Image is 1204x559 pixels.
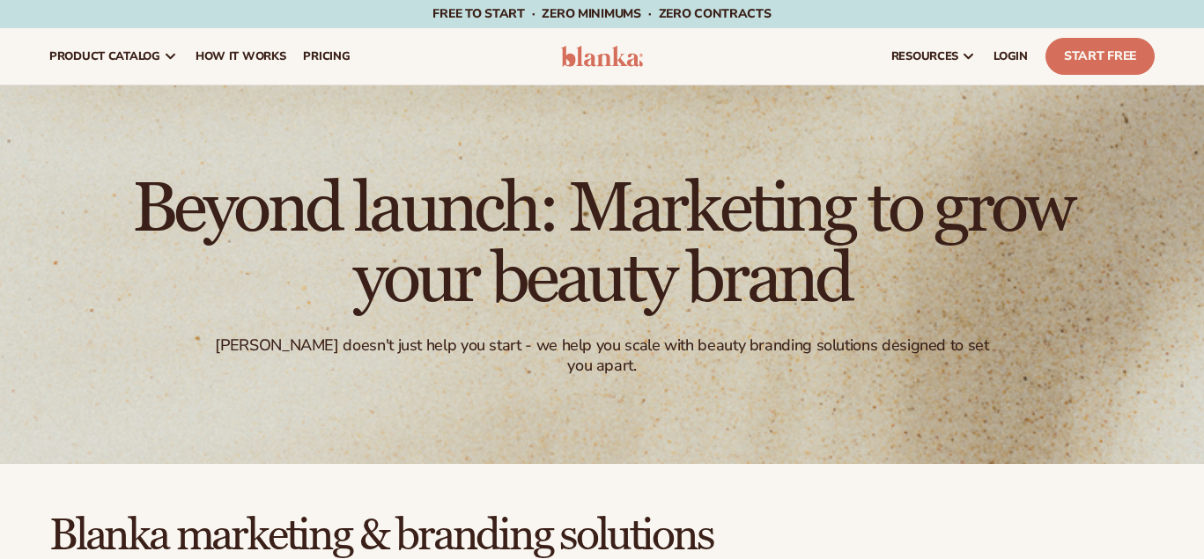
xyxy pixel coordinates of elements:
[41,28,187,85] a: product catalog
[985,28,1037,85] a: LOGIN
[883,28,985,85] a: resources
[196,49,286,63] span: How It Works
[303,49,350,63] span: pricing
[432,5,771,22] span: Free to start · ZERO minimums · ZERO contracts
[187,28,295,85] a: How It Works
[294,28,358,85] a: pricing
[49,49,160,63] span: product catalog
[210,335,993,377] div: [PERSON_NAME] doesn't just help you start - we help you scale with beauty branding solutions desi...
[1045,38,1155,75] a: Start Free
[561,46,644,67] img: logo
[118,173,1087,314] h1: Beyond launch: Marketing to grow your beauty brand
[993,49,1028,63] span: LOGIN
[891,49,958,63] span: resources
